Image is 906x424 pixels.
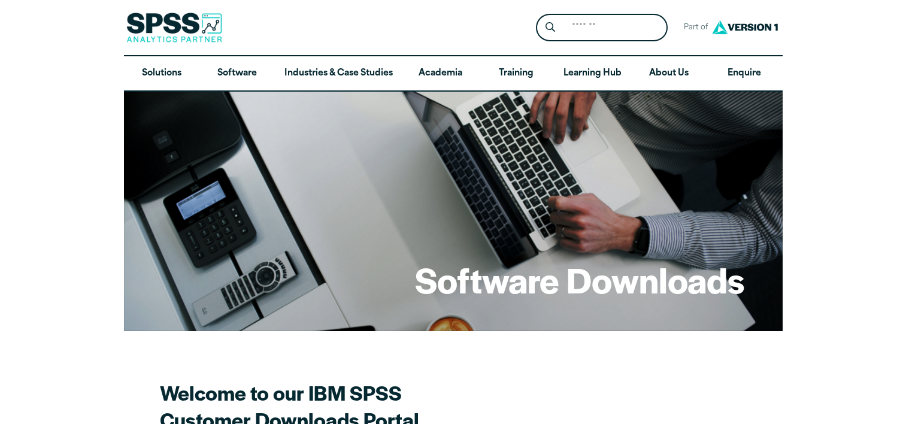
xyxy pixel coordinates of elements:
form: Site Header Search Form [536,14,668,42]
a: Training [478,56,553,91]
img: Version1 Logo [709,16,781,38]
a: Learning Hub [554,56,631,91]
img: SPSS Analytics Partner [126,13,222,43]
svg: Search magnifying glass icon [546,22,555,32]
button: Search magnifying glass icon [539,17,561,39]
a: Solutions [124,56,199,91]
span: Part of [677,19,709,37]
a: Software [199,56,275,91]
a: Enquire [707,56,782,91]
a: Academia [402,56,478,91]
a: About Us [631,56,707,91]
nav: Desktop version of site main menu [124,56,783,91]
a: Industries & Case Studies [275,56,402,91]
h1: Software Downloads [415,256,744,303]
